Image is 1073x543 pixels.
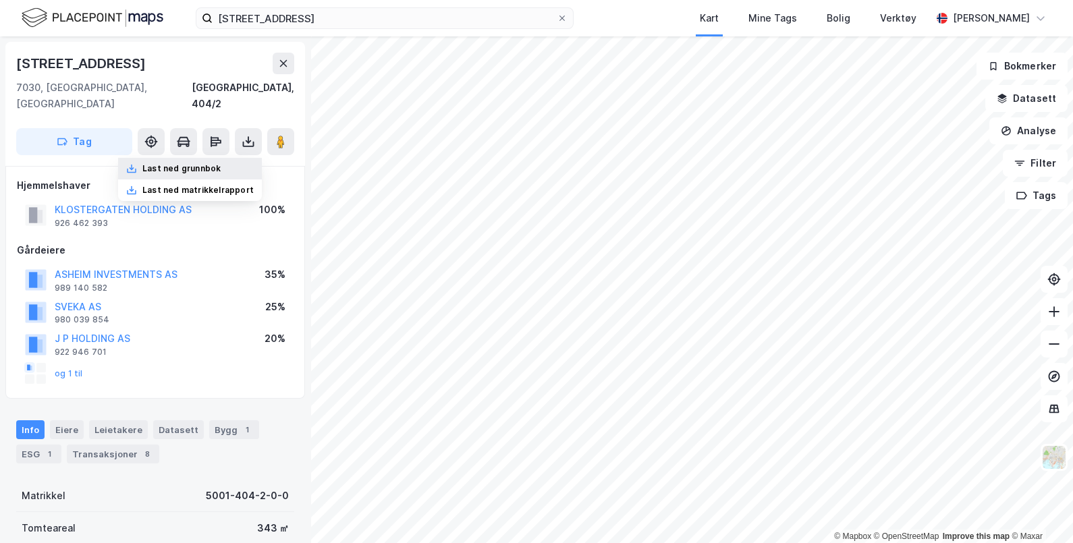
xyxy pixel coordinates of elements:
div: ESG [16,445,61,463]
div: [GEOGRAPHIC_DATA], 404/2 [192,80,294,112]
div: 8 [140,447,154,461]
div: Datasett [153,420,204,439]
div: 7030, [GEOGRAPHIC_DATA], [GEOGRAPHIC_DATA] [16,80,192,112]
button: Tag [16,128,132,155]
a: Mapbox [834,532,871,541]
div: [PERSON_NAME] [953,10,1030,26]
button: Filter [1003,150,1068,177]
button: Tags [1005,182,1068,209]
div: 25% [265,299,285,315]
iframe: Chat Widget [1006,478,1073,543]
button: Analyse [989,117,1068,144]
button: Bokmerker [976,53,1068,80]
div: Last ned matrikkelrapport [142,185,254,196]
div: 1 [43,447,56,461]
div: Bygg [209,420,259,439]
div: Kart [700,10,719,26]
div: 989 140 582 [55,283,107,293]
div: 926 462 393 [55,218,108,229]
div: Last ned grunnbok [142,163,221,174]
div: [STREET_ADDRESS] [16,53,148,74]
div: 922 946 701 [55,347,107,358]
div: 1 [240,423,254,436]
div: 980 039 854 [55,314,109,325]
img: logo.f888ab2527a4732fd821a326f86c7f29.svg [22,6,163,30]
a: Improve this map [943,532,1010,541]
div: Bolig [827,10,850,26]
div: 20% [265,331,285,347]
div: Transaksjoner [67,445,159,463]
div: Gårdeiere [17,242,294,258]
div: Info [16,420,45,439]
div: 100% [259,202,285,218]
img: Z [1041,445,1067,470]
div: 5001-404-2-0-0 [206,488,289,504]
div: Tomteareal [22,520,76,536]
div: Leietakere [89,420,148,439]
input: Søk på adresse, matrikkel, gårdeiere, leietakere eller personer [213,8,557,28]
div: Verktøy [880,10,916,26]
div: Matrikkel [22,488,65,504]
a: OpenStreetMap [874,532,939,541]
div: Eiere [50,420,84,439]
button: Datasett [985,85,1068,112]
div: 35% [265,266,285,283]
div: Hjemmelshaver [17,177,294,194]
div: Mine Tags [748,10,797,26]
div: 343 ㎡ [257,520,289,536]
